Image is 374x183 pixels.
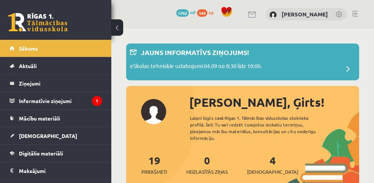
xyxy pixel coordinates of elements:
[10,75,102,92] a: Ziņojumi
[189,93,359,111] div: [PERSON_NAME], Ģirts!
[186,168,228,176] span: Neizlasītās ziņas
[197,9,217,15] a: 544 xp
[19,115,60,122] span: Mācību materiāli
[8,13,68,32] a: Rīgas 1. Tālmācības vidusskola
[10,40,102,57] a: Sākums
[19,62,37,69] span: Aktuāli
[197,9,207,17] span: 544
[10,92,102,109] a: Informatīvie ziņojumi1
[282,10,328,18] a: [PERSON_NAME]
[190,9,196,15] span: mP
[247,168,298,176] span: [DEMOGRAPHIC_DATA]
[10,127,102,144] a: [DEMOGRAPHIC_DATA]
[141,168,167,176] span: Priekšmeti
[269,11,277,19] img: Ģirts Jarošs
[176,9,196,15] a: 5762 mP
[10,162,102,179] a: Maksājumi
[186,154,228,176] a: 0Neizlasītās ziņas
[141,47,249,57] p: Jauns informatīvs ziņojums!
[130,47,355,77] a: Jauns informatīvs ziņojums! eSkolas tehniskie uzlabojumi 04.09 no 8:30 līdz 10:00.
[10,110,102,127] a: Mācību materiāli
[19,75,102,92] legend: Ziņojumi
[19,45,38,52] span: Sākums
[10,145,102,162] a: Digitālie materiāli
[176,9,189,17] span: 5762
[190,115,330,141] div: Laipni lūgts savā Rīgas 1. Tālmācības vidusskolas skolnieka profilā. Šeit Tu vari redzēt tuvojošo...
[209,9,213,15] span: xp
[92,96,102,106] i: 1
[141,154,167,176] a: 19Priekšmeti
[19,162,102,179] legend: Maksājumi
[19,92,102,109] legend: Informatīvie ziņojumi
[19,132,77,139] span: [DEMOGRAPHIC_DATA]
[19,150,63,157] span: Digitālie materiāli
[130,62,262,72] p: eSkolas tehniskie uzlabojumi 04.09 no 8:30 līdz 10:00.
[10,57,102,74] a: Aktuāli
[247,154,298,176] a: 4[DEMOGRAPHIC_DATA]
